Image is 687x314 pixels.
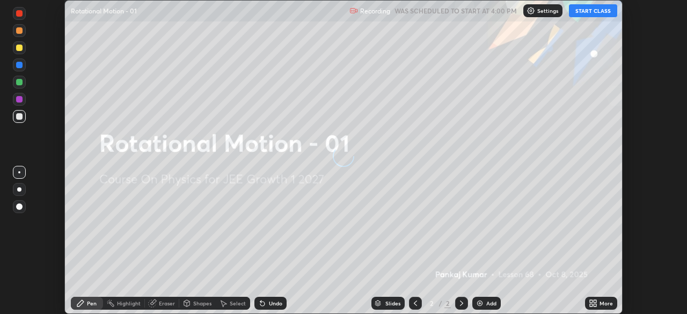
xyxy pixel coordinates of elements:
p: Rotational Motion - 01 [71,6,137,15]
div: / [439,300,442,306]
div: Add [486,301,496,306]
div: Undo [269,301,282,306]
p: Recording [360,7,390,15]
div: Pen [87,301,97,306]
p: Settings [537,8,558,13]
div: Eraser [159,301,175,306]
div: 2 [426,300,437,306]
button: START CLASS [569,4,617,17]
div: Shapes [193,301,211,306]
h5: WAS SCHEDULED TO START AT 4:00 PM [394,6,517,16]
div: More [600,301,613,306]
div: Highlight [117,301,141,306]
img: add-slide-button [476,299,484,308]
img: recording.375f2c34.svg [349,6,358,15]
img: class-settings-icons [527,6,535,15]
div: Select [230,301,246,306]
div: Slides [385,301,400,306]
div: 2 [444,298,451,308]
